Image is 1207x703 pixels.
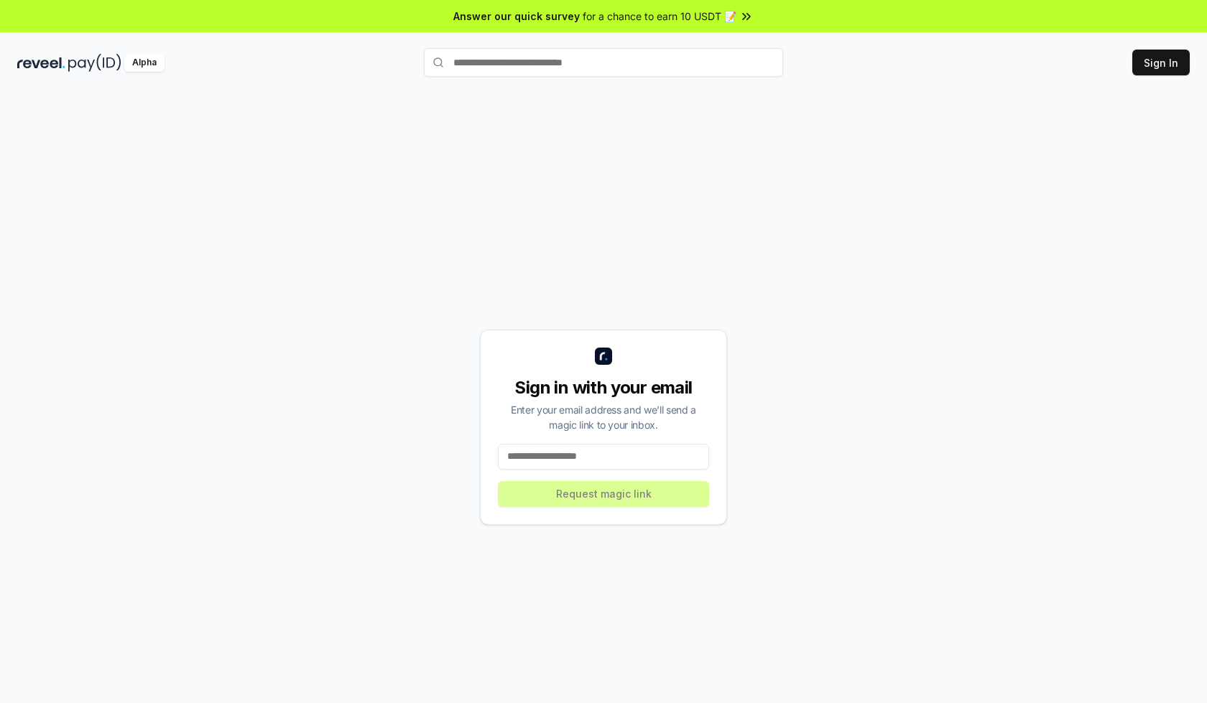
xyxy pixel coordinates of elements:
[498,402,709,432] div: Enter your email address and we’ll send a magic link to your inbox.
[595,348,612,365] img: logo_small
[124,54,165,72] div: Alpha
[1132,50,1190,75] button: Sign In
[498,376,709,399] div: Sign in with your email
[453,9,580,24] span: Answer our quick survey
[17,54,65,72] img: reveel_dark
[583,9,736,24] span: for a chance to earn 10 USDT 📝
[68,54,121,72] img: pay_id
